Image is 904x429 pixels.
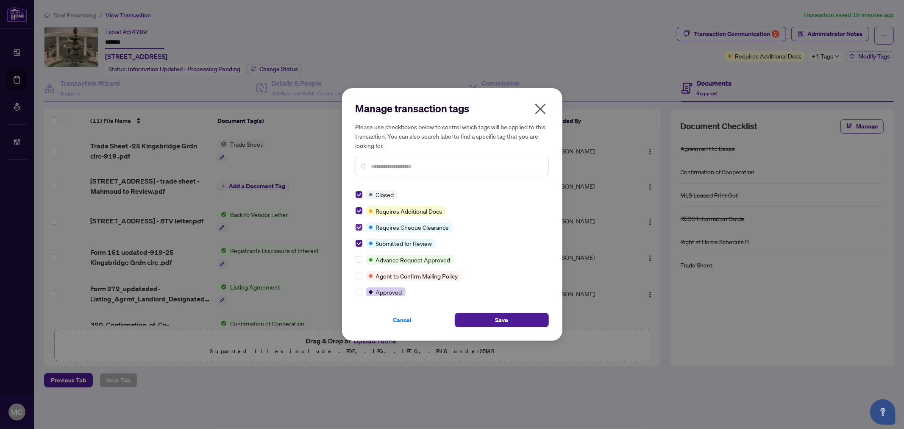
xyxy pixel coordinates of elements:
[356,102,549,115] h2: Manage transaction tags
[455,313,549,327] button: Save
[356,313,450,327] button: Cancel
[376,206,442,216] span: Requires Additional Docs
[356,122,549,150] h5: Please use checkboxes below to control which tags will be applied to this transaction. You can al...
[376,255,451,265] span: Advance Request Approved
[376,190,394,199] span: Closed
[393,313,412,327] span: Cancel
[376,223,449,232] span: Requires Cheque Clearance
[376,287,402,297] span: Approved
[376,271,458,281] span: Agent to Confirm Mailing Policy
[495,313,508,327] span: Save
[376,239,432,248] span: Submitted for Review
[870,399,896,425] button: Open asap
[534,102,547,116] span: close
